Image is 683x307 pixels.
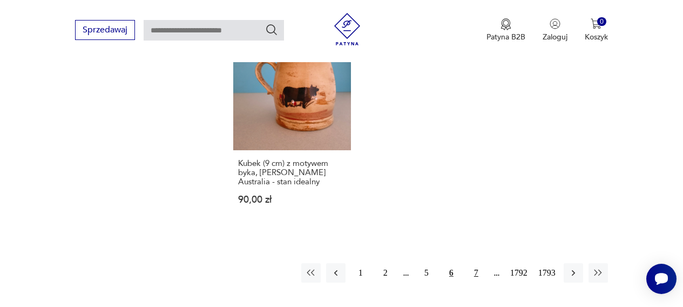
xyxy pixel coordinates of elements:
[442,263,461,283] button: 6
[265,23,278,36] button: Szukaj
[591,18,601,29] img: Ikona koszyka
[543,32,567,42] p: Zaloguj
[508,263,530,283] button: 1792
[550,18,560,29] img: Ikonka użytkownika
[585,18,608,42] button: 0Koszyk
[597,17,606,26] div: 0
[585,32,608,42] p: Koszyk
[466,263,486,283] button: 7
[417,263,436,283] button: 5
[536,263,558,283] button: 1793
[486,18,525,42] button: Patyna B2B
[351,263,370,283] button: 1
[486,32,525,42] p: Patyna B2B
[75,27,135,35] a: Sprzedawaj
[501,18,511,30] img: Ikona medalu
[486,18,525,42] a: Ikona medaluPatyna B2B
[75,20,135,40] button: Sprzedawaj
[646,264,677,294] iframe: Smartsupp widget button
[331,13,363,45] img: Patyna - sklep z meblami i dekoracjami vintage
[376,263,395,283] button: 2
[238,159,346,186] h3: Kubek (9 cm) z motywem byka, [PERSON_NAME] Australia - stan idealny
[238,195,346,204] p: 90,00 zł
[233,33,351,226] a: Kubek (9 cm) z motywem byka, Robert Gordon Pottery Australia - stan idealnyKubek (9 cm) z motywem...
[543,18,567,42] button: Zaloguj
